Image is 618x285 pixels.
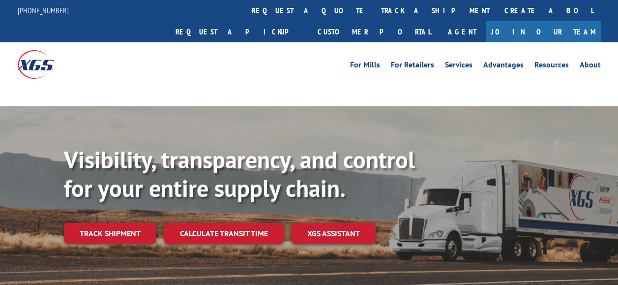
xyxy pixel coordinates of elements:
[391,61,434,72] a: For Retailers
[64,223,156,244] a: Track shipment
[486,21,601,42] a: Join Our Team
[168,21,310,42] a: Request a pickup
[350,61,380,72] a: For Mills
[445,61,472,72] a: Services
[580,61,601,72] a: About
[534,61,569,72] a: Resources
[483,61,524,72] a: Advantages
[438,21,486,42] a: Agent
[292,223,376,244] a: XGS ASSISTANT
[310,21,438,42] a: Customer Portal
[64,144,415,203] b: Visibility, transparency, and control for your entire supply chain.
[18,5,69,15] a: [PHONE_NUMBER]
[164,223,284,244] a: Calculate transit time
